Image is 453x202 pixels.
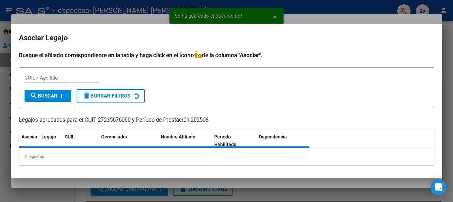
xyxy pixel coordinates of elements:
datatable-header-cell: CUIL [62,130,98,152]
span: Dependencia [259,134,287,139]
span: Asociar [22,134,37,139]
datatable-header-cell: Legajo [39,130,62,152]
datatable-header-cell: Asociar [19,130,39,152]
div: Open Intercom Messenger [430,179,446,195]
h2: Asociar Legajo [19,32,434,44]
span: Gerenciador [101,134,127,139]
datatable-header-cell: Nombre Afiliado [158,130,212,152]
span: Nombre Afiliado [161,134,195,139]
datatable-header-cell: Periodo Habilitado [212,130,256,152]
h4: Busque el afiliado correspondiente en la tabla y haga click en el ícono de la columna "Asociar". [19,51,434,60]
button: Borrar Filtros [77,89,145,102]
span: Periodo Habilitado [214,134,236,147]
datatable-header-cell: Dependencia [256,130,310,152]
mat-icon: search [30,92,38,100]
datatable-header-cell: Gerenciador [98,130,158,152]
div: 0 registros [19,148,434,165]
button: Buscar [25,90,71,102]
span: Legajo [41,134,56,139]
p: Legajos aprobados para el CUIT 27235676090 y Período de Prestación 202508 [19,116,434,124]
span: Buscar [30,93,57,99]
span: CUIL [65,134,75,139]
mat-icon: delete [83,92,91,100]
span: Borrar Filtros [83,93,130,99]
